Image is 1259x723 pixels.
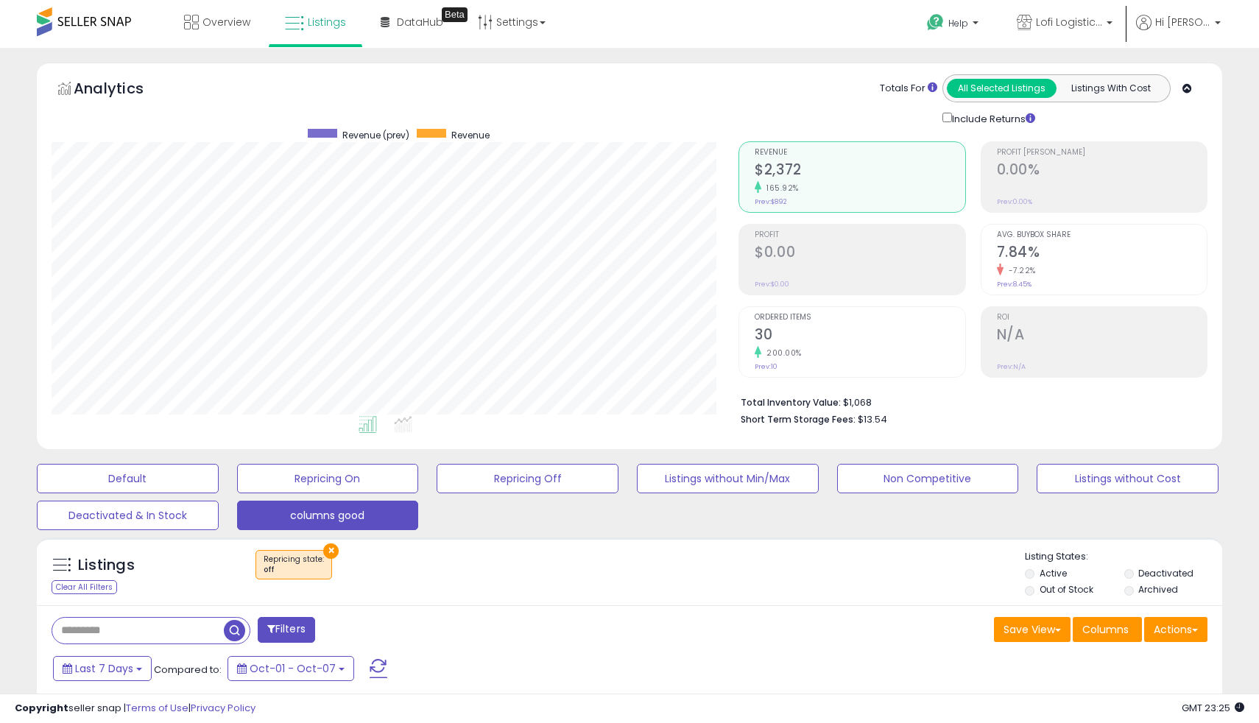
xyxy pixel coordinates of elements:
[1073,617,1142,642] button: Columns
[997,280,1031,289] small: Prev: 8.45%
[755,314,964,322] span: Ordered Items
[837,464,1019,493] button: Non Competitive
[75,661,133,676] span: Last 7 Days
[1036,15,1102,29] span: Lofi Logistics LLC
[1040,567,1067,579] label: Active
[997,244,1207,264] h2: 7.84%
[191,701,255,715] a: Privacy Policy
[237,464,419,493] button: Repricing On
[741,396,841,409] b: Total Inventory Value:
[37,464,219,493] button: Default
[948,17,968,29] span: Help
[15,701,68,715] strong: Copyright
[755,362,777,371] small: Prev: 10
[264,565,324,575] div: off
[761,183,799,194] small: 165.92%
[947,79,1057,98] button: All Selected Listings
[442,7,468,22] div: Tooltip anchor
[915,2,993,48] a: Help
[755,231,964,239] span: Profit
[308,15,346,29] span: Listings
[761,348,802,359] small: 200.00%
[926,13,945,32] i: Get Help
[1136,15,1221,48] a: Hi [PERSON_NAME]
[202,15,250,29] span: Overview
[637,464,819,493] button: Listings without Min/Max
[997,362,1026,371] small: Prev: N/A
[1144,617,1207,642] button: Actions
[237,501,419,530] button: columns good
[755,161,964,181] h2: $2,372
[880,82,937,96] div: Totals For
[1182,701,1244,715] span: 2025-10-15 23:25 GMT
[1138,583,1178,596] label: Archived
[997,197,1032,206] small: Prev: 0.00%
[1138,567,1193,579] label: Deactivated
[154,663,222,677] span: Compared to:
[228,656,354,681] button: Oct-01 - Oct-07
[994,617,1071,642] button: Save View
[1037,464,1219,493] button: Listings without Cost
[323,543,339,559] button: ×
[52,580,117,594] div: Clear All Filters
[755,149,964,157] span: Revenue
[15,702,255,716] div: seller snap | |
[741,413,856,426] b: Short Term Storage Fees:
[997,231,1207,239] span: Avg. Buybox Share
[264,554,324,576] span: Repricing state :
[397,15,443,29] span: DataHub
[1025,550,1221,564] p: Listing States:
[755,197,787,206] small: Prev: $892
[451,129,490,141] span: Revenue
[74,78,172,102] h5: Analytics
[342,129,409,141] span: Revenue (prev)
[858,412,887,426] span: $13.54
[258,617,315,643] button: Filters
[1040,583,1093,596] label: Out of Stock
[1155,15,1210,29] span: Hi [PERSON_NAME]
[37,501,219,530] button: Deactivated & In Stock
[741,392,1196,410] li: $1,068
[997,326,1207,346] h2: N/A
[250,661,336,676] span: Oct-01 - Oct-07
[755,326,964,346] h2: 30
[1004,265,1036,276] small: -7.22%
[1056,79,1165,98] button: Listings With Cost
[78,555,135,576] h5: Listings
[997,149,1207,157] span: Profit [PERSON_NAME]
[755,280,789,289] small: Prev: $0.00
[997,314,1207,322] span: ROI
[931,110,1053,127] div: Include Returns
[126,701,188,715] a: Terms of Use
[53,656,152,681] button: Last 7 Days
[755,244,964,264] h2: $0.00
[1082,622,1129,637] span: Columns
[437,464,618,493] button: Repricing Off
[997,161,1207,181] h2: 0.00%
